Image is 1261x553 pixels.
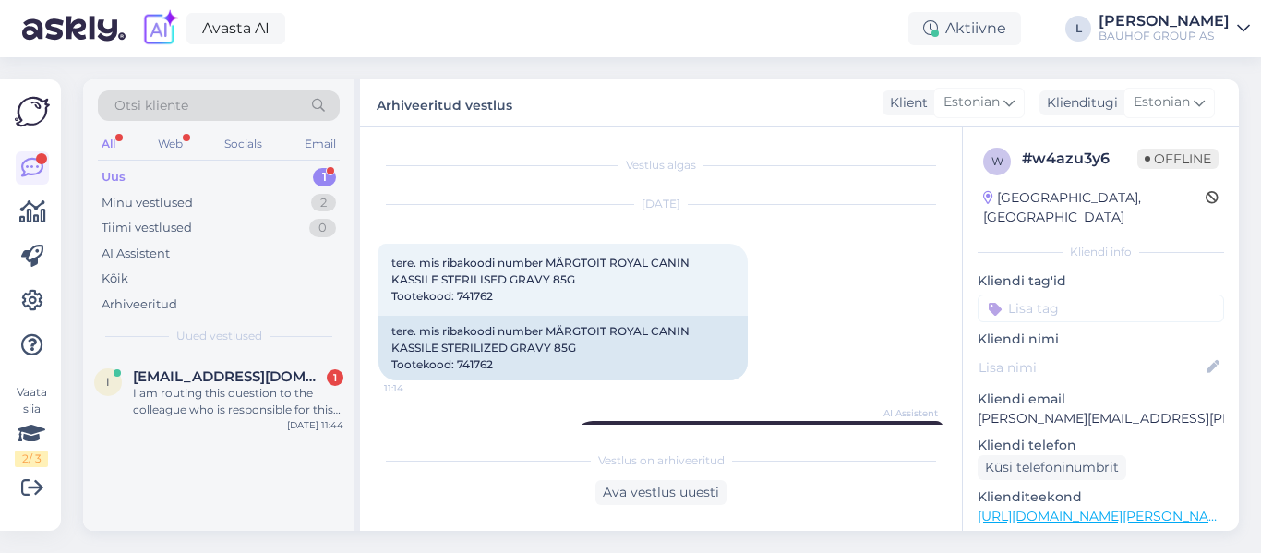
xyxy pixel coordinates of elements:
[1134,92,1190,113] span: Estonian
[102,194,193,212] div: Minu vestlused
[1099,14,1250,43] a: [PERSON_NAME]BAUHOF GROUP AS
[978,295,1224,322] input: Lisa tag
[378,196,943,212] div: [DATE]
[991,154,1003,168] span: w
[186,13,285,44] a: Avasta AI
[221,132,266,156] div: Socials
[978,330,1224,349] p: Kliendi nimi
[978,508,1232,524] a: [URL][DOMAIN_NAME][PERSON_NAME]
[1039,93,1118,113] div: Klienditugi
[377,90,512,115] label: Arhiveeritud vestlus
[595,480,727,505] div: Ava vestlus uuesti
[869,406,938,420] span: AI Assistent
[908,12,1021,45] div: Aktiivne
[378,157,943,174] div: Vestlus algas
[311,194,336,212] div: 2
[978,409,1224,428] p: [PERSON_NAME][EMAIL_ADDRESS][PERSON_NAME][DOMAIN_NAME]
[102,270,128,288] div: Kõik
[327,369,343,386] div: 1
[154,132,186,156] div: Web
[978,455,1126,480] div: Küsi telefoninumbrit
[133,385,343,418] div: I am routing this question to the colleague who is responsible for this topic. The reply might ta...
[978,436,1224,455] p: Kliendi telefon
[598,452,725,469] span: Vestlus on arhiveeritud
[102,168,126,186] div: Uus
[384,381,453,395] span: 11:14
[140,9,179,48] img: explore-ai
[1099,14,1230,29] div: [PERSON_NAME]
[102,295,177,314] div: Arhiveeritud
[978,487,1224,507] p: Klienditeekond
[106,375,110,389] span: i
[391,256,692,303] span: tere. mis ribakoodi number MÄRGTOIT ROYAL CANIN KASSILE STERILISED GRAVY 85G Tootekood: 741762
[114,96,188,115] span: Otsi kliente
[313,168,336,186] div: 1
[978,390,1224,409] p: Kliendi email
[98,132,119,156] div: All
[979,357,1203,378] input: Lisa nimi
[1022,148,1137,170] div: # w4azu3y6
[309,219,336,237] div: 0
[978,244,1224,260] div: Kliendi info
[1099,29,1230,43] div: BAUHOF GROUP AS
[983,188,1206,227] div: [GEOGRAPHIC_DATA], [GEOGRAPHIC_DATA]
[15,94,50,129] img: Askly Logo
[15,451,48,467] div: 2 / 3
[883,93,928,113] div: Klient
[287,418,343,432] div: [DATE] 11:44
[301,132,340,156] div: Email
[102,219,192,237] div: Tiimi vestlused
[943,92,1000,113] span: Estonian
[176,328,262,344] span: Uued vestlused
[1065,16,1091,42] div: L
[102,245,170,263] div: AI Assistent
[1137,149,1219,169] span: Offline
[378,316,748,380] div: tere. mis ribakoodi number MÄRGTOIT ROYAL CANIN KASSILE STERILIZED GRAVY 85G Tootekood: 741762
[133,368,325,385] span: indrekvarik2@hotmail.com
[978,271,1224,291] p: Kliendi tag'id
[15,384,48,467] div: Vaata siia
